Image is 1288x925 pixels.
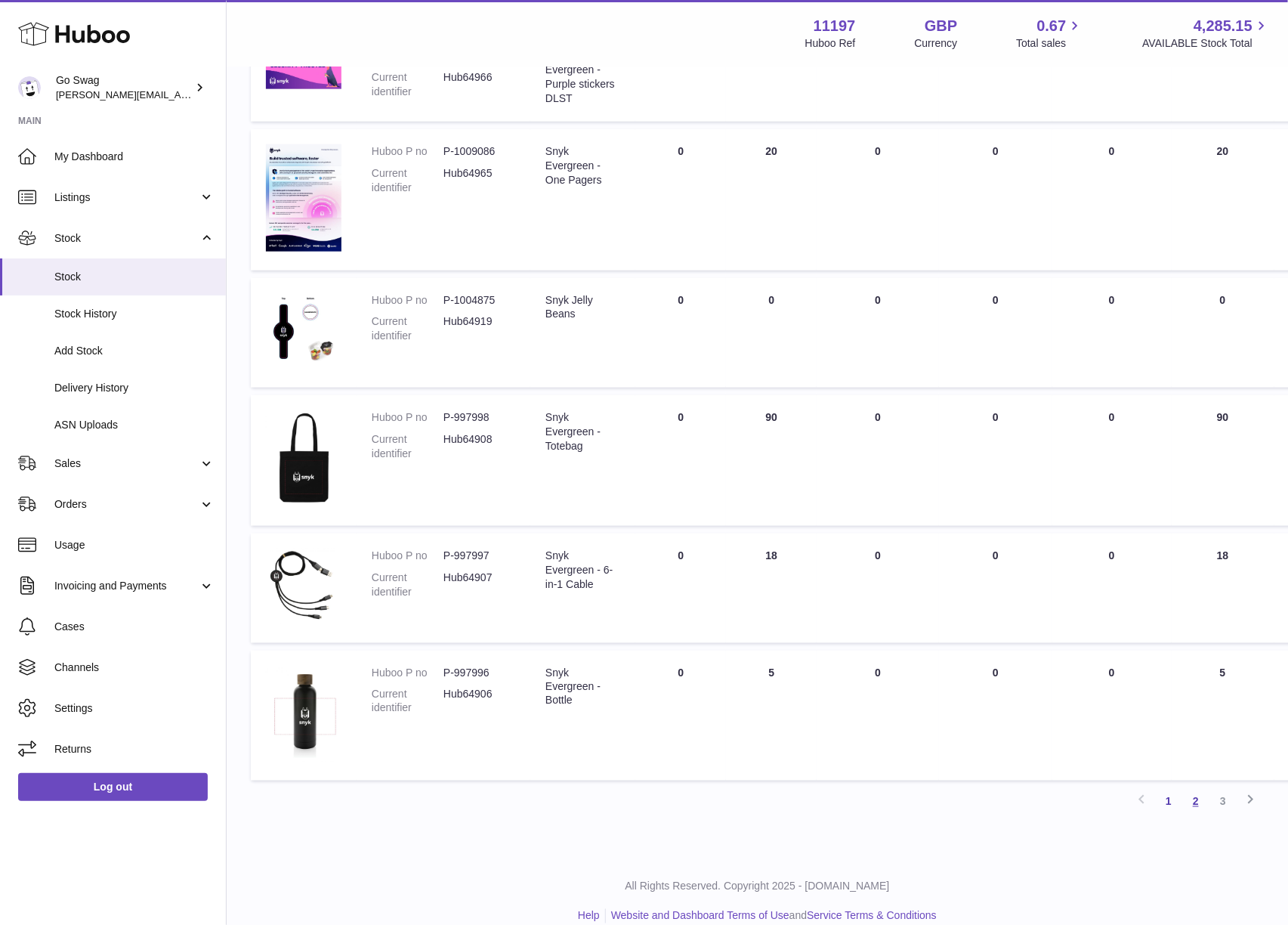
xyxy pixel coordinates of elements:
td: 0 [817,278,939,388]
dt: Huboo P no [372,666,443,680]
img: product image [266,293,341,370]
div: Snyk Evergreen - Bottle [545,666,620,709]
td: 0 [817,129,939,270]
span: Sales [54,456,199,471]
dd: P-997997 [443,549,515,563]
div: Huboo Ref [805,36,856,51]
dd: Hub64919 [443,314,515,343]
img: product image [266,549,341,623]
a: 3 [1209,788,1237,815]
td: 20 [726,129,817,270]
td: 0 [939,395,1052,526]
span: 0 [1109,145,1115,157]
span: 0 [1109,667,1115,679]
a: Service Terms & Conditions [807,910,937,922]
div: Snyk Evergreen - Totebag [545,410,620,453]
a: 0.67 Total sales [1016,16,1083,51]
span: Returns [54,742,215,756]
span: Usage [54,538,215,552]
td: 0 [817,395,939,526]
td: 0 [817,33,939,122]
a: Help [578,910,600,922]
span: Total sales [1016,36,1083,51]
dt: Current identifier [372,166,443,195]
span: Delivery History [54,381,215,395]
span: Stock [54,270,215,284]
span: 0 [1109,411,1115,423]
td: 0 [635,651,726,781]
span: Invoicing and Payments [54,579,199,593]
span: My Dashboard [54,150,215,164]
img: product image [266,410,341,508]
a: 1 [1155,788,1182,815]
img: leigh@goswag.com [18,76,41,99]
td: 0 [635,534,726,642]
td: 0 [635,129,726,270]
td: 0 [635,395,726,526]
td: 90 [1172,395,1274,526]
div: Snyk Evergreen - One Pagers [545,144,620,187]
dt: Current identifier [372,571,443,599]
dt: Huboo P no [372,144,443,159]
span: Add Stock [54,344,215,358]
td: 0 [939,129,1052,270]
td: 0 [817,534,939,642]
dt: Huboo P no [372,549,443,563]
dd: P-1004875 [443,293,515,308]
td: 0 [1172,278,1274,388]
td: 0 [726,278,817,388]
img: product image [266,666,341,762]
dt: Current identifier [372,314,443,343]
dd: P-997998 [443,410,515,425]
li: and [606,909,937,923]
span: Listings [54,190,199,205]
p: All Rights Reserved. Copyright 2025 - [DOMAIN_NAME] [239,880,1276,894]
td: 12 [726,33,817,122]
td: 0 [635,278,726,388]
div: Snyk Jelly Beans [545,293,620,322]
span: 0.67 [1037,16,1067,36]
a: Log out [18,773,208,800]
td: 0 [939,651,1052,781]
span: [PERSON_NAME][EMAIL_ADDRESS][DOMAIN_NAME] [56,88,303,101]
td: 0 [939,33,1052,122]
td: 5 [726,651,817,781]
div: Currency [915,36,958,51]
td: 0 [939,278,1052,388]
strong: GBP [925,16,957,36]
span: Stock [54,231,199,246]
td: 18 [1172,534,1274,642]
div: Snyk Evergreen - Purple stickers DLST [545,48,620,106]
span: AVAILABLE Stock Total [1142,36,1270,51]
dd: P-997996 [443,666,515,680]
div: Snyk Evergreen - 6-in-1 Cable [545,549,620,592]
dt: Current identifier [372,432,443,461]
a: Website and Dashboard Terms of Use [611,910,789,922]
a: 2 [1182,788,1209,815]
dt: Current identifier [372,687,443,716]
td: 90 [726,395,817,526]
dd: Hub64965 [443,166,515,195]
dd: Hub64906 [443,687,515,716]
div: Go Swag [56,73,192,102]
td: 5 [1172,651,1274,781]
span: Channels [54,660,215,675]
dd: Hub64908 [443,432,515,461]
td: 0 [817,651,939,781]
td: 12 [1172,33,1274,122]
a: 4,285.15 AVAILABLE Stock Total [1142,16,1270,51]
span: Settings [54,701,215,716]
img: product image [266,144,341,252]
span: 0 [1109,549,1115,561]
dt: Huboo P no [372,410,443,425]
td: 0 [939,534,1052,642]
td: 0 [635,33,726,122]
td: 18 [726,534,817,642]
span: Cases [54,620,215,634]
td: 20 [1172,129,1274,270]
span: Orders [54,497,199,512]
span: ASN Uploads [54,418,215,432]
dd: P-1009086 [443,144,515,159]
strong: 11197 [814,16,856,36]
dd: Hub64907 [443,571,515,599]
